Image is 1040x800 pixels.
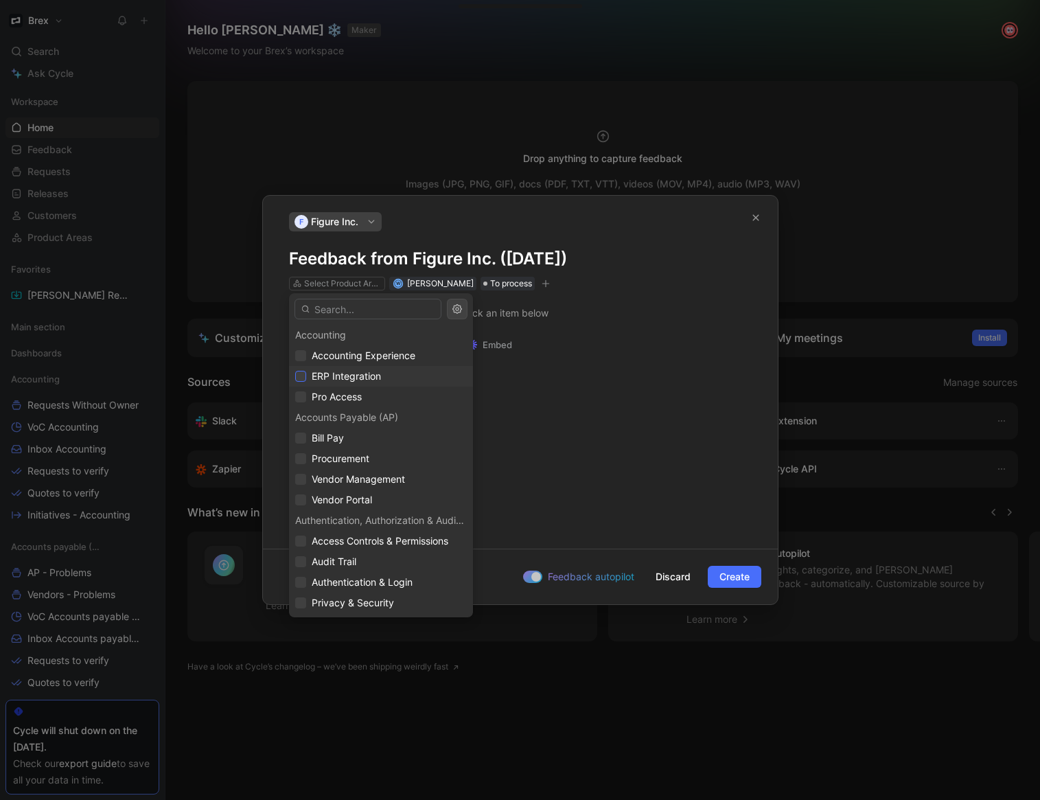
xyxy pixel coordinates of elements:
span: Accounting Experience [312,350,415,361]
span: Procurement [312,453,369,464]
span: Bill Pay [312,432,344,444]
span: Authentication & Login [312,576,413,588]
span: ERP Integration [312,370,381,382]
span: Privacy & Security [312,597,394,608]
span: Audit Trail [312,556,356,567]
span: Vendor Portal [312,494,372,505]
span: Access Controls & Permissions [312,535,448,547]
span: Pro Access [312,391,362,402]
input: Search... [294,299,441,319]
span: Vendor Management [312,473,405,485]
